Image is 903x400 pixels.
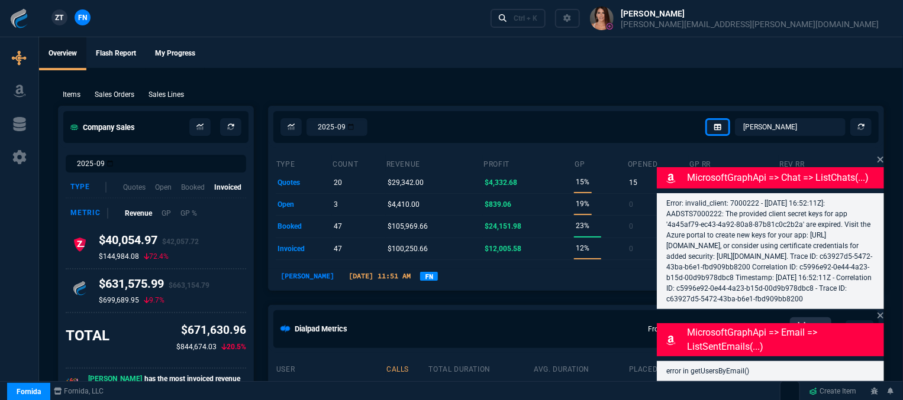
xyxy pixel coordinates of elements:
p: 20 [334,174,343,191]
p: Sales Orders [95,89,134,100]
h5: Company Sales [70,122,135,133]
p: $844,674.03 [176,342,217,352]
span: ZT [56,12,64,23]
p: 0 [629,196,633,213]
p: 0 [629,240,633,257]
p: $100,250.66 [388,240,428,257]
p: 1590 [388,378,426,395]
td: quotes [276,171,332,193]
p: $4,332.68 [485,174,518,191]
p: 40s [535,378,626,395]
span: [PERSON_NAME] [88,375,142,384]
a: My Progress [146,37,205,70]
p: Invoiced [214,182,241,193]
span: $42,057.72 [162,238,199,246]
th: avg. duration [533,360,628,376]
p: $839.06 [485,196,512,213]
p: error in getUsersByEmail() [666,366,875,376]
td: invoiced [276,238,332,259]
p: 🎉 [66,376,79,392]
span: $663,154.79 [169,281,209,290]
p: 20.5% [221,342,246,352]
p: MicrosoftGraphApi => chat => listChats(...) [688,171,882,185]
p: $105,969.66 [388,218,428,235]
p: 13h 37m [430,378,531,395]
div: Metric [70,208,108,219]
th: Profit [483,155,574,171]
h5: Dialpad Metrics [295,323,347,334]
p: $144,984.08 [99,252,139,261]
p: 23% [576,217,589,234]
th: total duration [428,360,534,376]
div: Type [70,182,107,193]
p: $29,342.00 [388,174,424,191]
p: 47 [334,240,343,257]
a: FN [420,272,438,281]
a: Overview [39,37,86,70]
p: From: [648,324,688,334]
p: Sales Lines [149,89,184,100]
a: Create Item [805,382,862,400]
p: [DATE] 11:51 AM [344,271,415,281]
p: 0 [629,218,633,235]
th: type [276,155,332,171]
p: GP [162,208,171,219]
a: msbcCompanyName [50,386,108,396]
h4: $40,054.97 [99,233,199,252]
p: MicrosoftGraphApi => email => listSentEmails(...) [688,326,882,354]
p: 15% [576,174,589,190]
p: 1231 [630,378,679,395]
p: Revenue [125,208,152,219]
td: booked [276,216,332,238]
p: $671,630.96 [176,322,246,339]
th: opened [627,155,689,171]
p: 15 [629,174,637,191]
th: count [332,155,385,171]
p: Open [155,182,172,193]
p: Quotes [123,182,146,193]
th: user [276,360,386,376]
p: Booked [181,182,205,193]
p: 47 [334,218,343,235]
td: open [276,193,332,215]
th: GP [574,155,627,171]
p: $12,005.58 [485,240,522,257]
p: [PERSON_NAME] [278,378,384,395]
p: $699,689.95 [99,295,139,305]
div: Ctrl + K [514,14,537,23]
th: placed [628,360,681,376]
p: 19% [576,196,589,212]
h3: TOTAL [66,327,109,344]
p: $24,151.98 [485,218,522,235]
h4: $631,575.99 [99,277,209,295]
span: FN [78,12,87,23]
p: Items [63,89,80,100]
p: $4,410.00 [388,196,420,213]
a: Flash Report [86,37,146,70]
p: GP % [180,208,197,219]
p: Error: invalid_client: 7000222 - [[DATE] 16:52:11Z]: AADSTS7000222: The provided client secret ke... [666,198,875,304]
p: 9.7% [144,295,165,305]
p: 3 [334,196,338,213]
p: [PERSON_NAME] [276,271,339,281]
p: has the most invoiced revenue this month. [88,373,246,395]
p: 72.4% [144,252,169,261]
th: calls [386,360,428,376]
p: 12% [576,240,589,256]
th: revenue [386,155,483,171]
